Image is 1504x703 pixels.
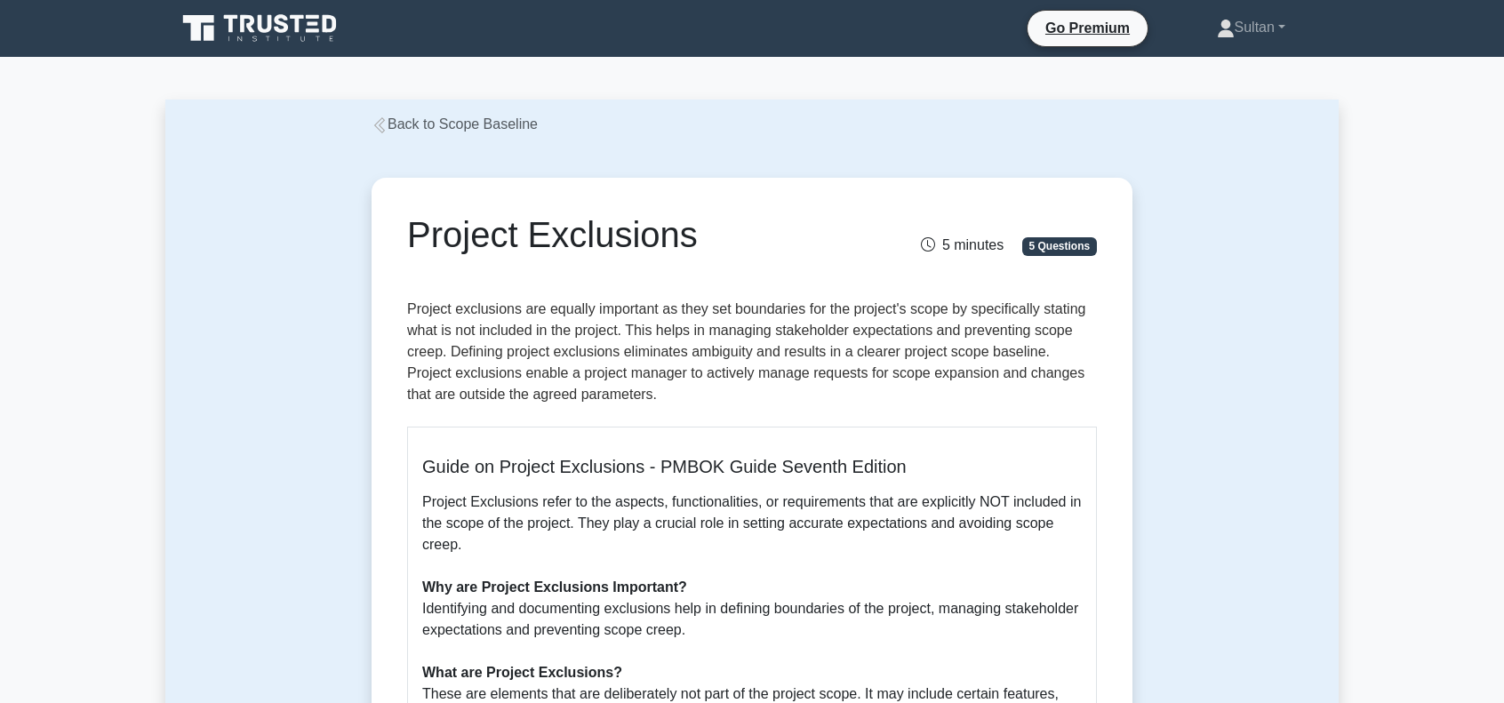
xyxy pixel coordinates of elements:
a: Back to Scope Baseline [372,116,538,132]
h1: Project Exclusions [407,213,860,256]
p: Project exclusions are equally important as they set boundaries for the project's scope by specif... [407,299,1097,412]
span: 5 minutes [921,237,1004,252]
span: 5 Questions [1022,237,1097,255]
b: Why are Project Exclusions Important? [422,579,687,595]
a: Sultan [1174,10,1328,45]
h5: Guide on Project Exclusions - PMBOK Guide Seventh Edition [422,456,1082,477]
b: What are Project Exclusions? [422,665,622,680]
a: Go Premium [1035,17,1140,39]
